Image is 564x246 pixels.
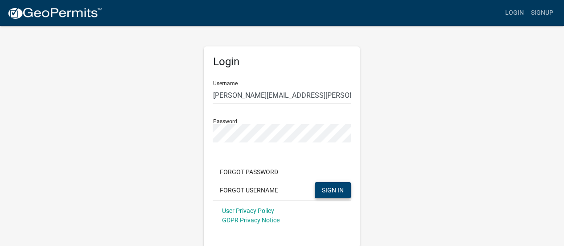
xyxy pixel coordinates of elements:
button: Forgot Username [213,182,285,198]
a: GDPR Privacy Notice [222,217,279,224]
button: SIGN IN [315,182,351,198]
a: User Privacy Policy [222,207,274,214]
span: SIGN IN [322,186,344,193]
a: Login [502,4,527,21]
button: Forgot Password [213,164,285,180]
a: Signup [527,4,557,21]
h5: Login [213,55,351,68]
